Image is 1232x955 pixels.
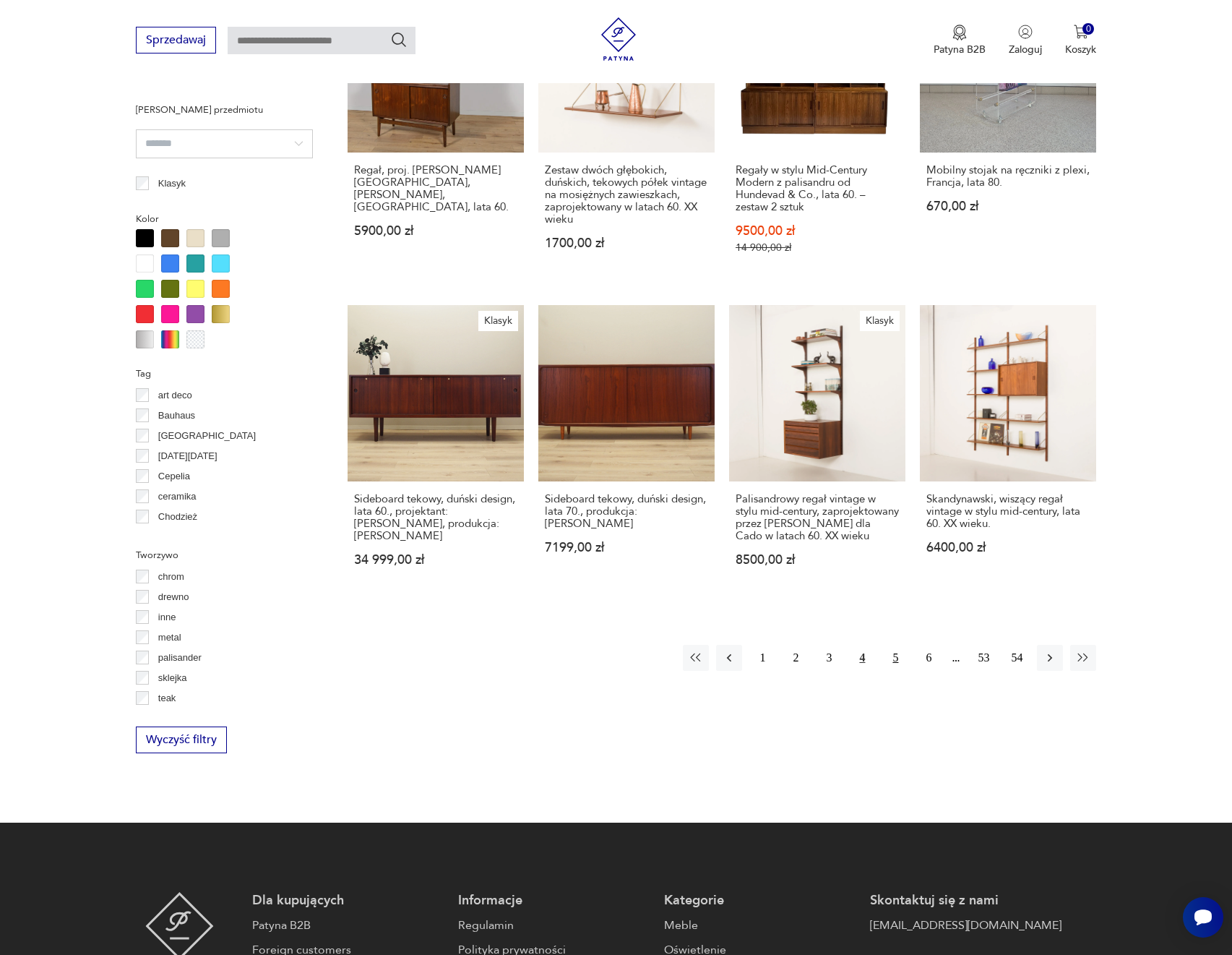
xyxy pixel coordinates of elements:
[545,541,708,554] p: 7199,00 zł
[158,630,181,646] p: metal
[158,408,195,424] p: Bauhaus
[816,645,842,671] button: 3
[1065,43,1096,56] p: Koszyk
[736,225,899,237] p: 9500,00 zł
[136,366,313,382] p: Tag
[136,36,216,46] a: Sprzedawaj
[158,589,189,605] p: drewno
[736,164,899,213] h3: Regały w stylu Mid-Century Modern z palisandru od Hundevad & Co., lata 60. – zestaw 2 sztuk
[136,102,313,118] p: [PERSON_NAME] przedmiotu
[926,541,1090,554] p: 6400,00 zł
[952,25,967,40] img: Ikona medalu
[870,917,1061,934] a: [EMAIL_ADDRESS][DOMAIN_NAME]
[158,711,237,727] p: tworzywo sztuczne
[354,225,517,237] p: 5900,00 zł
[545,237,708,249] p: 1700,00 zł
[749,645,775,671] button: 1
[729,305,905,594] a: KlasykPalisandrowy regał vintage w stylu mid-century, zaprojektowany przez Poula Cadoviusa dla Ca...
[664,892,856,909] p: Kategorie
[1009,43,1042,56] p: Zaloguj
[158,529,194,545] p: Ćmielów
[354,493,517,542] h3: Sideboard tekowy, duński design, lata 60., projektant: [PERSON_NAME], produkcja: [PERSON_NAME]
[158,387,192,403] p: art deco
[1082,23,1095,35] div: 0
[158,569,184,585] p: chrom
[882,645,908,671] button: 5
[736,554,899,566] p: 8500,00 zł
[926,493,1090,530] h3: Skandynawski, wiszący regał vintage w stylu mid-century, lata 60. XX wieku.
[664,917,856,934] a: Meble
[158,448,217,464] p: [DATE][DATE]
[920,305,1096,594] a: Skandynawski, wiszący regał vintage w stylu mid-century, lata 60. XX wieku.Skandynawski, wiszący ...
[1065,25,1096,56] button: 0Koszyk
[926,164,1090,189] h3: Mobilny stojak na ręczniki z plexi, Francja, lata 80.
[354,164,517,213] h3: Regał, proj. [PERSON_NAME][GEOGRAPHIC_DATA], [PERSON_NAME], [GEOGRAPHIC_DATA], lata 60.
[158,650,202,666] p: palisander
[545,493,708,530] h3: Sideboard tekowy, duński design, lata 70., produkcja: [PERSON_NAME]
[597,17,640,61] img: Patyna - sklep z meblami i dekoracjami vintage
[1004,645,1030,671] button: 54
[926,200,1090,213] p: 670,00 zł
[158,509,197,525] p: Chodzież
[158,84,188,100] p: witryna
[252,892,444,909] p: Dla kupujących
[545,164,708,226] h3: Zestaw dwóch głębokich, duńskich, tekowych półek vintage na mosiężnych zawieszkach, zaprojektowan...
[136,547,313,563] p: Tworzywo
[870,892,1061,909] p: Skontaktuj się z nami
[849,645,875,671] button: 4
[1009,25,1042,56] button: Zaloguj
[783,645,809,671] button: 2
[158,468,190,484] p: Cepelia
[158,690,176,706] p: teak
[136,727,227,753] button: Wyczyść filtry
[354,554,517,566] p: 34 999,00 zł
[252,917,444,934] a: Patyna B2B
[458,892,650,909] p: Informacje
[1074,25,1088,39] img: Ikona koszyka
[736,493,899,542] h3: Palisandrowy regał vintage w stylu mid-century, zaprojektowany przez [PERSON_NAME] dla Cado w lat...
[916,645,942,671] button: 6
[970,645,996,671] button: 53
[934,25,986,56] a: Ikona medaluPatyna B2B
[736,241,899,254] p: 14 900,00 zł
[934,43,986,56] p: Patyna B2B
[158,176,186,192] p: Klasyk
[348,305,524,594] a: KlasykSideboard tekowy, duński design, lata 60., projektant: Hans J. Wegner, produkcja: Ry Møbler...
[390,31,408,48] button: Szukaj
[158,489,197,505] p: ceramika
[158,609,176,625] p: inne
[158,670,187,686] p: sklejka
[136,27,216,53] button: Sprzedawaj
[1183,897,1223,938] iframe: Smartsupp widget button
[1018,25,1033,39] img: Ikonka użytkownika
[158,428,256,444] p: [GEOGRAPHIC_DATA]
[934,25,986,56] button: Patyna B2B
[136,211,313,227] p: Kolor
[538,305,715,594] a: Sideboard tekowy, duński design, lata 70., produkcja: DaniaSideboard tekowy, duński design, lata ...
[458,917,650,934] a: Regulamin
